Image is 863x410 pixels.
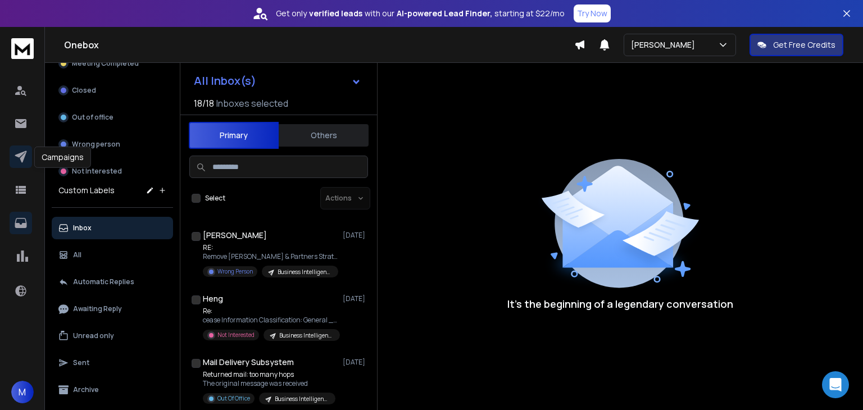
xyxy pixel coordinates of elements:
button: Awaiting Reply [52,298,173,320]
p: [PERSON_NAME] [631,39,700,51]
button: Try Now [574,4,611,22]
h1: Mail Delivery Subsystem [203,357,294,368]
p: Meeting Completed [72,59,139,68]
p: All [73,250,81,259]
p: Out of office [72,113,113,122]
p: [DATE] [343,231,368,240]
p: Sent [73,358,89,367]
p: Unread only [73,331,114,340]
p: Business Intelligence [278,268,331,276]
button: All Inbox(s) [185,70,370,92]
button: Wrong person [52,133,173,156]
p: Re: [203,307,338,316]
p: Get only with our starting at $22/mo [276,8,565,19]
span: 18 / 18 [194,97,214,110]
button: All [52,244,173,266]
h1: Onebox [64,38,574,52]
p: Get Free Credits [773,39,835,51]
p: It’s the beginning of a legendary conversation [507,296,733,312]
label: Select [205,194,225,203]
p: Wrong Person [217,267,253,276]
h3: Custom Labels [58,185,115,196]
p: RE: [203,243,338,252]
button: Sent [52,352,173,374]
button: Closed [52,79,173,102]
strong: verified leads [309,8,362,19]
button: Out of office [52,106,173,129]
h1: [PERSON_NAME] [203,230,267,241]
p: [DATE] [343,294,368,303]
p: The original message was received [203,379,335,388]
button: Get Free Credits [750,34,843,56]
button: Inbox [52,217,173,239]
p: cease Information Classification: General ________________________________ [203,316,338,325]
button: Unread only [52,325,173,347]
button: Meeting Completed [52,52,173,75]
button: Not Interested [52,160,173,183]
p: Not Interested [72,167,122,176]
h1: All Inbox(s) [194,75,256,86]
h3: Inboxes selected [216,97,288,110]
button: M [11,381,34,403]
p: Automatic Replies [73,277,134,286]
strong: AI-powered Lead Finder, [397,8,492,19]
div: Open Intercom Messenger [822,371,849,398]
h1: Heng [203,293,223,304]
p: Business Intelligence [279,331,333,340]
p: Awaiting Reply [73,304,122,313]
p: [DATE] [343,358,368,367]
p: Wrong person [72,140,120,149]
p: Not Interested [217,331,255,339]
p: Closed [72,86,96,95]
div: Campaigns [34,147,91,168]
p: Returned mail: too many hops [203,370,335,379]
button: Primary [189,122,279,149]
p: Business Intelligence [275,395,329,403]
p: Inbox [73,224,92,233]
p: Remove [PERSON_NAME] & Partners Strategy [203,252,338,261]
img: logo [11,38,34,59]
button: Automatic Replies [52,271,173,293]
button: Others [279,123,369,148]
p: Out Of Office [217,394,250,403]
button: Archive [52,379,173,401]
p: Archive [73,385,99,394]
p: Try Now [577,8,607,19]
